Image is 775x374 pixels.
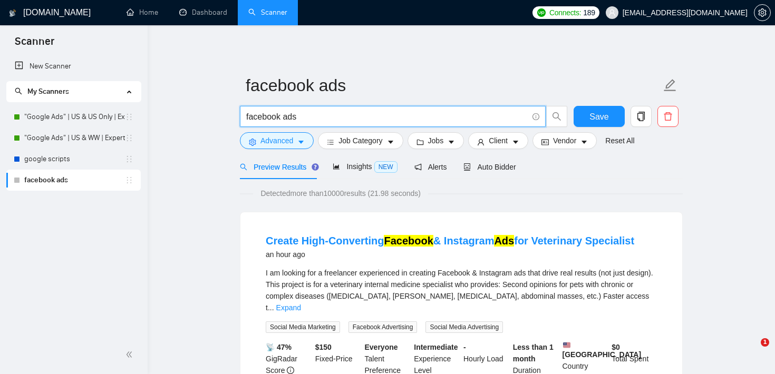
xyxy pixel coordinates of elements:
[408,132,464,149] button: folderJobscaret-down
[374,161,398,173] span: NEW
[125,155,133,163] span: holder
[249,138,256,146] span: setting
[428,135,444,146] span: Jobs
[318,132,403,149] button: barsJob Categorycaret-down
[125,176,133,184] span: holder
[563,341,642,359] b: [GEOGRAPHIC_DATA]
[266,267,657,313] div: I am looking for a freelancer experienced in creating Facebook & Instagram ads that drive real re...
[547,112,567,121] span: search
[612,343,620,351] b: $ 0
[365,343,398,351] b: Everyone
[631,112,651,121] span: copy
[532,113,539,120] span: info-circle
[589,110,608,123] span: Save
[311,162,320,172] div: Tooltip anchor
[416,138,424,146] span: folder
[463,163,516,171] span: Auto Bidder
[754,4,771,21] button: setting
[384,235,433,247] mark: Facebook
[583,7,595,18] span: 189
[240,163,247,171] span: search
[468,132,528,149] button: userClientcaret-down
[246,110,528,123] input: Search Freelance Jobs...
[631,106,652,127] button: copy
[333,162,397,171] span: Insights
[494,235,514,247] mark: Ads
[24,127,125,149] a: "Google Ads" | US & WW | Expert
[24,106,125,127] a: "Google Ads" | US & US Only | Expert
[266,235,634,247] a: Create High-ConvertingFacebook& InstagramAdsfor Veterinary Specialist
[414,343,458,351] b: Intermediate
[6,127,141,149] li: "Google Ads" | US & WW | Expert
[658,112,678,121] span: delete
[179,8,227,17] a: dashboardDashboard
[240,163,316,171] span: Preview Results
[549,7,581,18] span: Connects:
[563,341,570,349] img: 🇺🇸
[448,138,455,146] span: caret-down
[266,343,292,351] b: 📡 47%
[266,269,653,312] span: I am looking for a freelancer experienced in creating Facebook & Instagram ads that drive real re...
[125,349,136,360] span: double-left
[513,343,554,363] b: Less than 1 month
[9,5,16,22] img: logo
[266,321,340,333] span: Social Media Marketing
[605,135,634,146] a: Reset All
[546,106,567,127] button: search
[6,56,141,77] li: New Scanner
[754,8,770,17] span: setting
[414,163,422,171] span: notification
[253,188,428,199] span: Detected more than 10000 results (21.98 seconds)
[127,8,158,17] a: homeHome
[125,134,133,142] span: holder
[463,163,471,171] span: robot
[6,34,63,56] span: Scanner
[6,106,141,127] li: "Google Ads" | US & US Only | Expert
[387,138,394,146] span: caret-down
[268,303,274,312] span: ...
[15,87,22,95] span: search
[287,367,294,374] span: info-circle
[463,343,466,351] b: -
[15,87,69,96] span: My Scanners
[276,303,301,312] a: Expand
[24,170,125,191] a: facebook ads
[580,138,588,146] span: caret-down
[477,138,485,146] span: user
[327,138,334,146] span: bars
[663,78,677,92] span: edit
[754,8,771,17] a: setting
[574,106,625,127] button: Save
[537,8,546,17] img: upwork-logo.png
[15,56,132,77] a: New Scanner
[532,132,597,149] button: idcardVendorcaret-down
[260,135,293,146] span: Advanced
[6,149,141,170] li: google scripts
[608,9,616,16] span: user
[541,138,549,146] span: idcard
[125,113,133,121] span: holder
[657,106,679,127] button: delete
[240,132,314,149] button: settingAdvancedcaret-down
[248,8,287,17] a: searchScanner
[338,135,382,146] span: Job Category
[27,87,69,96] span: My Scanners
[553,135,576,146] span: Vendor
[761,338,769,347] span: 1
[246,72,661,99] input: Scanner name...
[425,321,503,333] span: Social Media Advertising
[739,338,764,363] iframe: Intercom live chat
[348,321,418,333] span: Facebook Advertising
[24,149,125,170] a: google scripts
[266,248,634,261] div: an hour ago
[512,138,519,146] span: caret-down
[414,163,447,171] span: Alerts
[489,135,508,146] span: Client
[333,163,340,170] span: area-chart
[315,343,332,351] b: $ 150
[6,170,141,191] li: facebook ads
[297,138,305,146] span: caret-down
